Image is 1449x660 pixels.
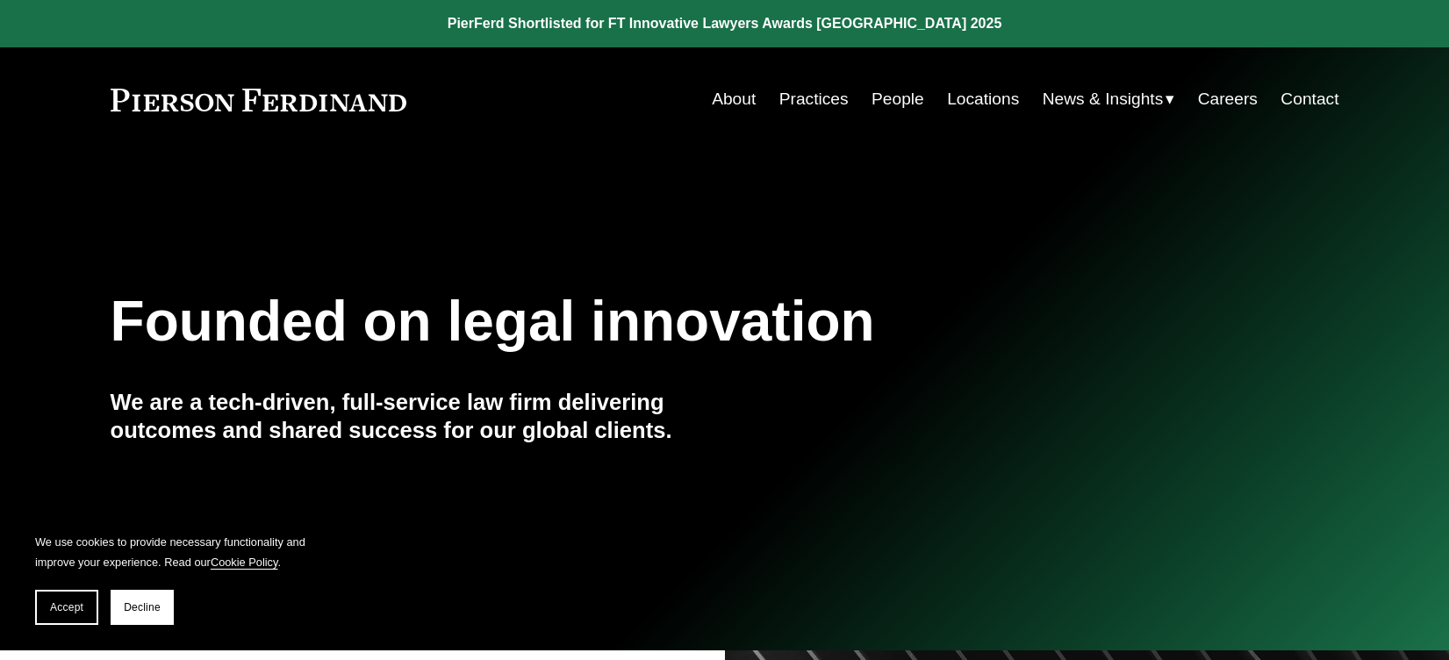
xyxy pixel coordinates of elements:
[1043,82,1175,116] a: folder dropdown
[1043,84,1164,115] span: News & Insights
[779,82,849,116] a: Practices
[35,532,316,572] p: We use cookies to provide necessary functionality and improve your experience. Read our .
[947,82,1019,116] a: Locations
[872,82,924,116] a: People
[211,556,278,569] a: Cookie Policy
[1198,82,1258,116] a: Careers
[1280,82,1338,116] a: Contact
[35,590,98,625] button: Accept
[124,601,161,613] span: Decline
[50,601,83,613] span: Accept
[111,290,1135,354] h1: Founded on legal innovation
[18,514,334,642] section: Cookie banner
[712,82,756,116] a: About
[111,388,725,445] h4: We are a tech-driven, full-service law firm delivering outcomes and shared success for our global...
[111,590,174,625] button: Decline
